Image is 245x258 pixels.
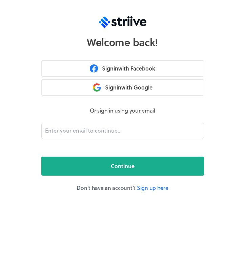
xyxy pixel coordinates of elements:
[41,60,204,77] button: Signinwith Facebook
[87,36,158,48] h1: Welcome back!
[41,157,204,176] button: Continue
[41,123,204,139] input: Enter your email to continue...
[137,184,168,192] a: Sign up here
[41,184,204,192] p: Don't have an account?
[41,106,204,115] p: Or sign in using your email
[111,162,135,170] span: Continue
[99,16,146,28] img: logo-trans.svg
[41,79,204,96] button: Signinwith Google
